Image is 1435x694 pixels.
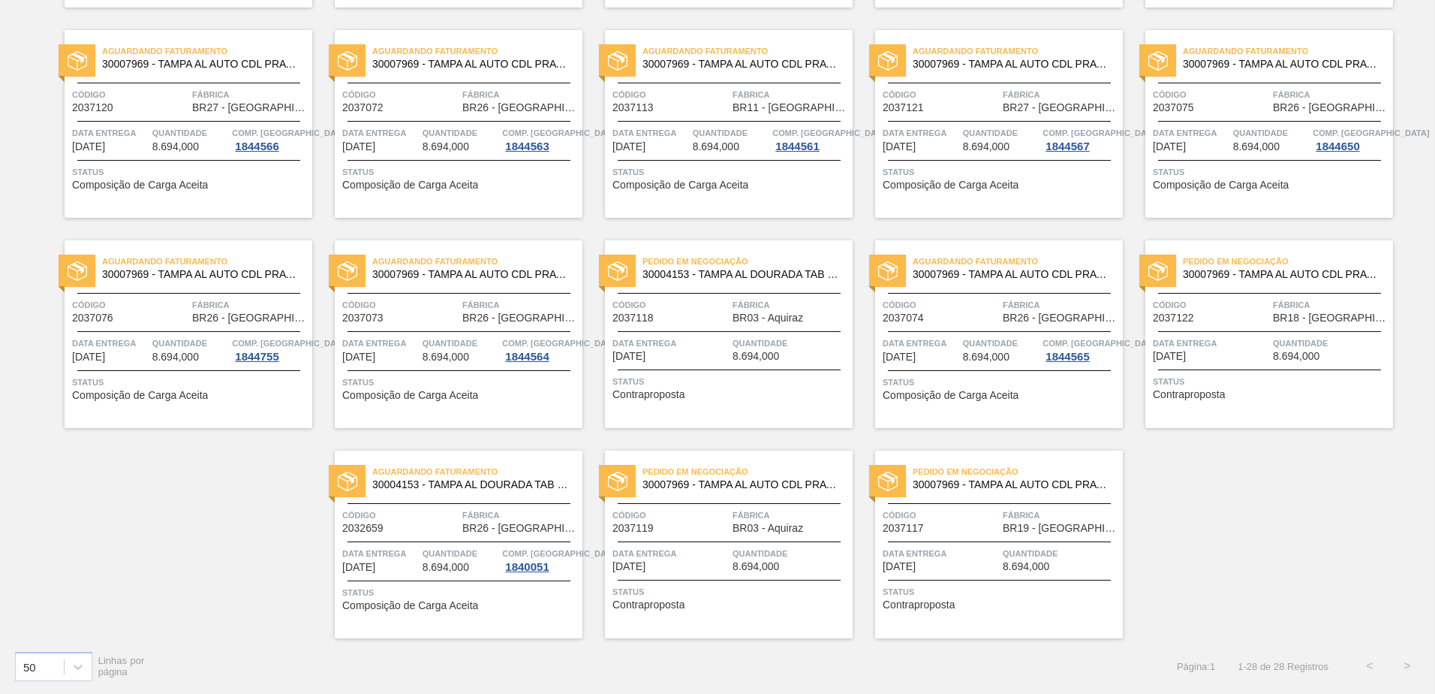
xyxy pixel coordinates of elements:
[1273,297,1389,312] span: Fábrica
[72,297,188,312] span: Código
[342,546,419,561] span: Data entrega
[423,546,499,561] span: Quantidade
[342,336,419,351] span: Data entrega
[72,352,105,363] span: 02/10/2025
[878,51,898,71] img: status
[232,336,308,363] a: Comp. [GEOGRAPHIC_DATA]1844755
[342,375,579,390] span: Status
[72,375,308,390] span: Status
[883,561,916,572] span: 26/11/2025
[72,87,188,102] span: Código
[1153,180,1289,191] span: Composição de Carga Aceita
[913,479,1111,490] span: 30007969 - TAMPA AL AUTO CDL PRATA CANPACK
[733,297,849,312] span: Fábrica
[883,352,916,363] span: 04/10/2025
[72,336,149,351] span: Data entrega
[1148,51,1168,71] img: status
[462,523,579,534] span: BR26 - Uberlândia
[1153,351,1186,362] span: 04/10/2025
[502,351,552,363] div: 1844564
[1042,140,1092,152] div: 1844567
[1123,30,1393,218] a: statusAguardando Faturamento30007969 - TAMPA AL AUTO CDL PRATA CANPACKCódigo2037075FábricaBR26 - ...
[102,59,300,70] span: 30007969 - TAMPA AL AUTO CDL PRATA CANPACK
[1153,125,1229,140] span: Data entrega
[192,312,308,324] span: BR26 - Uberlândia
[1351,647,1388,685] button: <
[642,59,841,70] span: 30007969 - TAMPA AL AUTO CDL PRATA CANPACK
[502,140,552,152] div: 1844563
[1233,141,1280,152] span: 8.694,000
[1313,125,1429,140] span: Comp. Carga
[883,336,959,351] span: Data entrega
[372,464,582,479] span: Aguardando Faturamento
[338,261,357,281] img: status
[883,125,959,140] span: Data entrega
[1183,59,1381,70] span: 30007969 - TAMPA AL AUTO CDL PRATA CANPACK
[72,141,105,152] span: 01/10/2025
[612,87,729,102] span: Código
[733,523,803,534] span: BR03 - Aquiraz
[1153,164,1389,180] span: Status
[23,660,36,673] div: 50
[1153,389,1226,400] span: Contraproposta
[878,261,898,281] img: status
[342,102,384,113] span: 2037072
[1003,561,1049,572] span: 8.694,000
[582,451,853,638] a: statusPedido em Negociação30007969 - TAMPA AL AUTO CDL PRATA CANPACKCódigo2037119FábricaBR03 - Aq...
[1153,312,1194,324] span: 2037122
[502,125,618,140] span: Comp. Carga
[612,312,654,324] span: 2037118
[612,374,849,389] span: Status
[853,30,1123,218] a: statusAguardando Faturamento30007969 - TAMPA AL AUTO CDL PRATA CANPACKCódigo2037121FábricaBR27 - ...
[192,102,308,113] span: BR27 - Nova Minas
[1183,44,1393,59] span: Aguardando Faturamento
[342,562,375,573] span: 11/10/2025
[372,59,570,70] span: 30007969 - TAMPA AL AUTO CDL PRATA CANPACK
[72,390,208,401] span: Composição de Carga Aceita
[1273,312,1389,324] span: BR18 - Pernambuco
[883,584,1119,599] span: Status
[423,125,499,140] span: Quantidade
[963,352,1009,363] span: 8.694,000
[102,44,312,59] span: Aguardando Faturamento
[733,351,779,362] span: 8.694,000
[608,51,627,71] img: status
[883,508,999,523] span: Código
[102,254,312,269] span: Aguardando Faturamento
[913,254,1123,269] span: Aguardando Faturamento
[642,44,853,59] span: Aguardando Faturamento
[883,599,955,611] span: Contraproposta
[68,261,87,281] img: status
[462,508,579,523] span: Fábrica
[883,180,1018,191] span: Composição de Carga Aceita
[423,336,499,351] span: Quantidade
[68,51,87,71] img: status
[42,240,312,428] a: statusAguardando Faturamento30007969 - TAMPA AL AUTO CDL PRATA CANPACKCódigo2037076FábricaBR26 - ...
[1313,140,1362,152] div: 1844650
[963,125,1039,140] span: Quantidade
[1042,336,1119,363] a: Comp. [GEOGRAPHIC_DATA]1844565
[152,352,199,363] span: 8.694,000
[192,297,308,312] span: Fábrica
[853,240,1123,428] a: statusAguardando Faturamento30007969 - TAMPA AL AUTO CDL PRATA CANPACKCódigo2037074FábricaBR26 - ...
[772,125,889,140] span: Comp. Carga
[342,352,375,363] span: 03/10/2025
[462,102,579,113] span: BR26 - Uberlândia
[232,140,281,152] div: 1844566
[1003,102,1119,113] span: BR27 - Nova Minas
[612,180,748,191] span: Composição de Carga Aceita
[1003,312,1119,324] span: BR26 - Uberlândia
[883,523,924,534] span: 2037117
[342,164,579,180] span: Status
[733,336,849,351] span: Quantidade
[1183,269,1381,280] span: 30007969 - TAMPA AL AUTO CDL PRATA CANPACK
[72,180,208,191] span: Composição de Carga Aceita
[693,125,769,140] span: Quantidade
[883,312,924,324] span: 2037074
[1273,102,1389,113] span: BR26 - Uberlândia
[1273,336,1389,351] span: Quantidade
[342,141,375,152] span: 01/10/2025
[913,269,1111,280] span: 30007969 - TAMPA AL AUTO CDL PRATA CANPACK
[1042,125,1159,140] span: Comp. Carga
[1153,336,1269,351] span: Data entrega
